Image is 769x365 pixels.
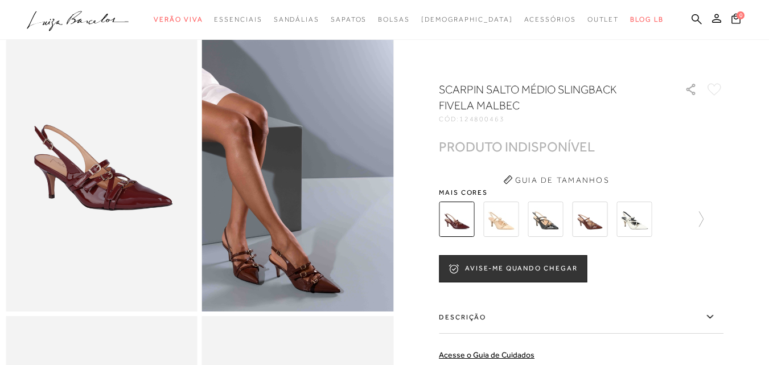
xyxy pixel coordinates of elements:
a: BLOG LB [630,9,663,30]
span: Sapatos [331,15,367,23]
span: 0 [737,11,745,19]
button: AVISE-ME QUANDO CHEGAR [439,255,587,282]
span: Mais cores [439,189,723,196]
img: SCARPIN SALTO MÉDIO SLINGBACK FIVELA MALBEC [439,202,474,237]
span: Bolsas [378,15,410,23]
a: noSubCategoriesText [378,9,410,30]
a: noSubCategoriesText [214,9,262,30]
button: 0 [728,13,744,28]
a: noSubCategoriesText [587,9,619,30]
img: image [202,24,394,311]
div: PRODUTO INDISPONÍVEL [439,141,595,153]
a: Acesse o Guia de Cuidados [439,350,534,359]
img: SCARPIN SALTO MÉDIO SLINGBACK FIVELAS GELO [616,202,652,237]
h1: SCARPIN SALTO MÉDIO SLINGBACK FIVELA MALBEC [439,81,652,113]
img: SCARPIN SALTO MÉDIO SLINGBACK FIVELA PRETO [528,202,563,237]
button: Guia de Tamanhos [499,171,613,189]
div: CÓD: [439,116,667,122]
a: noSubCategoriesText [524,9,576,30]
span: Verão Viva [154,15,203,23]
span: Outlet [587,15,619,23]
span: BLOG LB [630,15,663,23]
img: SCARPIN SALTO MÉDIO SLINGBACK FIVELAS GANACHE [572,202,607,237]
a: noSubCategoriesText [274,9,319,30]
span: Acessórios [524,15,576,23]
span: Essenciais [214,15,262,23]
label: Descrição [439,301,723,334]
span: Sandálias [274,15,319,23]
a: noSubCategoriesText [421,9,513,30]
a: noSubCategoriesText [331,9,367,30]
img: image [6,24,198,311]
img: SCARPIN SALTO MÉDIO SLINGBACK FIVELA NATA [483,202,519,237]
a: noSubCategoriesText [154,9,203,30]
span: [DEMOGRAPHIC_DATA] [421,15,513,23]
span: 124800463 [459,115,505,123]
